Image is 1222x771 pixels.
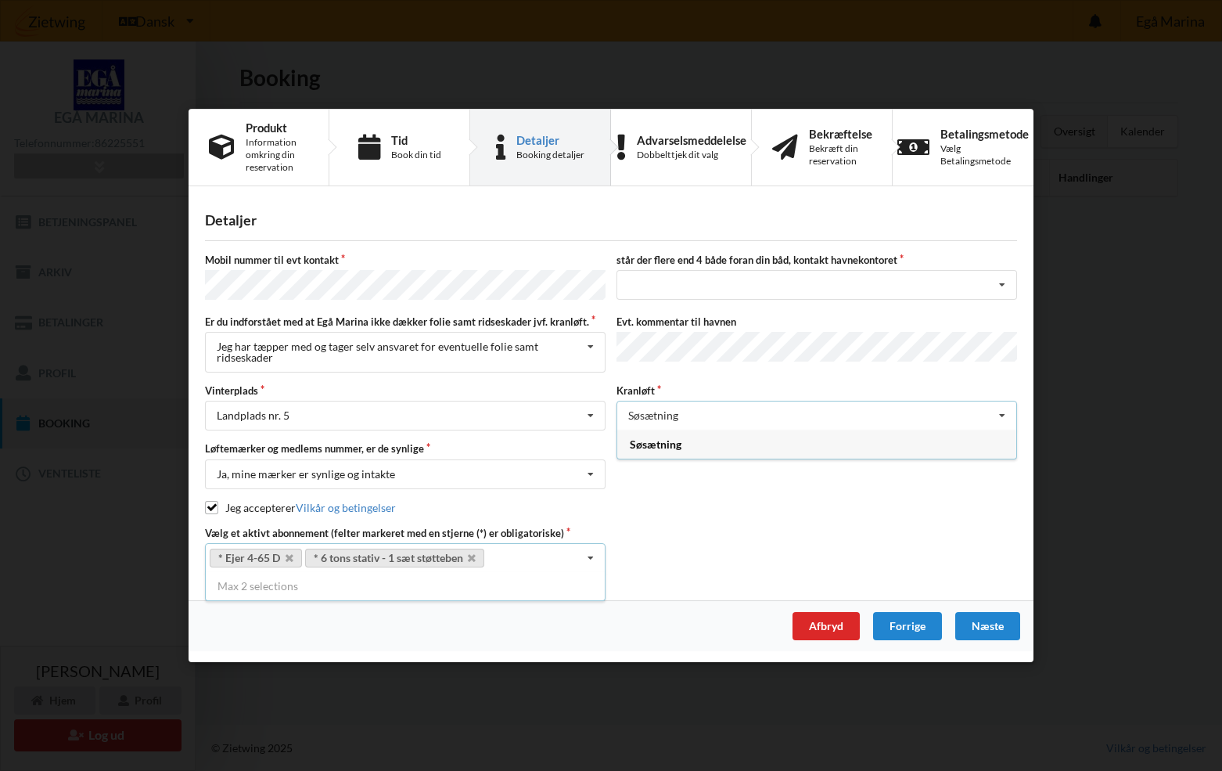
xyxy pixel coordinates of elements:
div: Produkt [246,121,308,134]
div: Detaljer [205,211,1017,229]
div: Ja, mine mærker er synlige og intakte [217,468,395,479]
div: Book din tid [391,149,441,161]
div: Advarselsmeddelelse [637,134,746,146]
a: * Ejer 4-65 D [210,548,302,567]
div: Max 2 selections [205,572,606,600]
div: Detaljer [516,134,584,146]
label: Evt. kommentar til havnen [616,315,1017,329]
label: Vinterplads [205,384,606,398]
div: Vælg Betalingsmetode [940,142,1029,168]
label: Løftemærker og medlems nummer, er de synlige [205,441,606,456]
div: Forrige [873,612,942,640]
a: Vilkår og betingelser [296,500,396,513]
div: Information omkring din reservation [246,136,308,174]
label: Er du indforstået med at Egå Marina ikke dækker folie samt ridseskader jvf. kranløft. [205,315,606,329]
label: står der flere end 4 både foran din båd, kontakt havnekontoret [616,253,1017,267]
div: Jeg har tæpper med og tager selv ansvaret for eventuelle folie samt ridseskader [217,341,582,363]
div: Tid [391,134,441,146]
label: Kranløft [616,384,1017,398]
div: Bekræftelse [809,128,872,140]
div: Landplads nr. 5 [217,410,289,421]
label: Jeg accepterer [205,500,396,513]
div: Søsætning [628,410,678,421]
div: Afbryd [793,612,860,640]
div: Booking detaljer [516,149,584,161]
div: Dobbelttjek dit valg [637,149,746,161]
label: Mobil nummer til evt kontakt [205,253,606,267]
a: * 6 tons stativ - 1 sæt støtteben [305,548,485,567]
div: Næste [955,612,1020,640]
div: Søsætning [617,430,1016,459]
div: Bekræft din reservation [809,142,872,168]
div: Betalingsmetode [940,128,1029,140]
label: Vælg et aktivt abonnement (felter markeret med en stjerne (*) er obligatoriske) [205,526,606,540]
